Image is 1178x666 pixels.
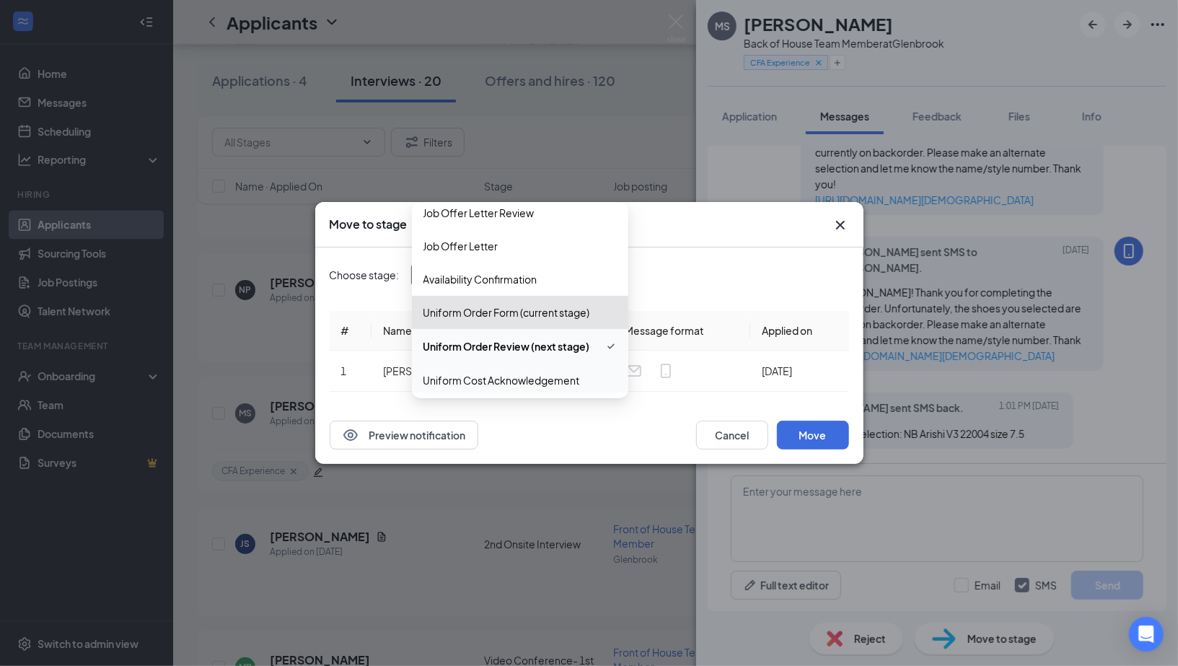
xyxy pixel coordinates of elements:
[330,267,400,283] span: Choose stage:
[423,271,537,287] span: Availability Confirmation
[330,216,408,232] h3: Move to stage
[832,216,849,234] button: Close
[657,362,674,380] svg: MobileSms
[423,304,590,320] span: Uniform Order Form (current stage)
[423,338,590,354] span: Uniform Order Review (next stage)
[342,426,359,444] svg: Eye
[423,238,498,254] span: Job Offer Letter
[625,362,643,380] svg: Email
[777,421,849,450] button: Move
[832,216,849,234] svg: Cross
[1129,617,1164,652] div: Open Intercom Messenger
[605,338,617,355] svg: Checkmark
[423,205,535,221] span: Job Offer Letter Review
[750,351,848,392] td: [DATE]
[423,372,580,388] span: Uniform Cost Acknowledgement
[372,351,512,392] td: [PERSON_NAME]
[614,311,751,351] th: Message format
[330,421,478,450] button: EyePreview notification
[750,311,848,351] th: Applied on
[330,311,372,351] th: #
[696,421,768,450] button: Cancel
[341,364,347,377] span: 1
[372,311,512,351] th: Name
